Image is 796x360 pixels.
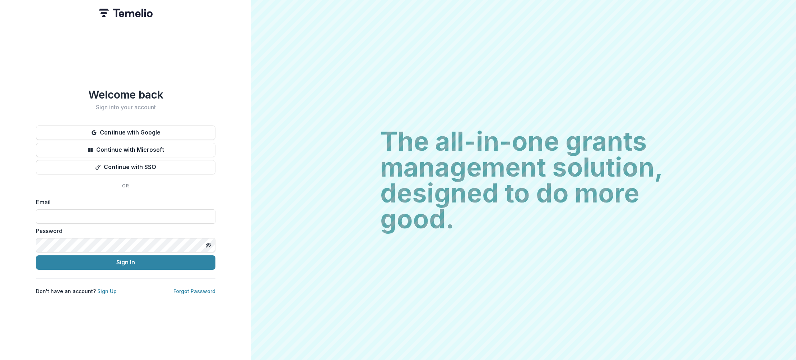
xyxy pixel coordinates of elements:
[36,227,211,235] label: Password
[36,143,215,157] button: Continue with Microsoft
[173,288,215,294] a: Forgot Password
[97,288,117,294] a: Sign Up
[36,198,211,206] label: Email
[36,104,215,111] h2: Sign into your account
[36,126,215,140] button: Continue with Google
[36,160,215,174] button: Continue with SSO
[36,287,117,295] p: Don't have an account?
[203,240,214,251] button: Toggle password visibility
[36,255,215,270] button: Sign In
[99,9,153,17] img: Temelio
[36,88,215,101] h1: Welcome back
